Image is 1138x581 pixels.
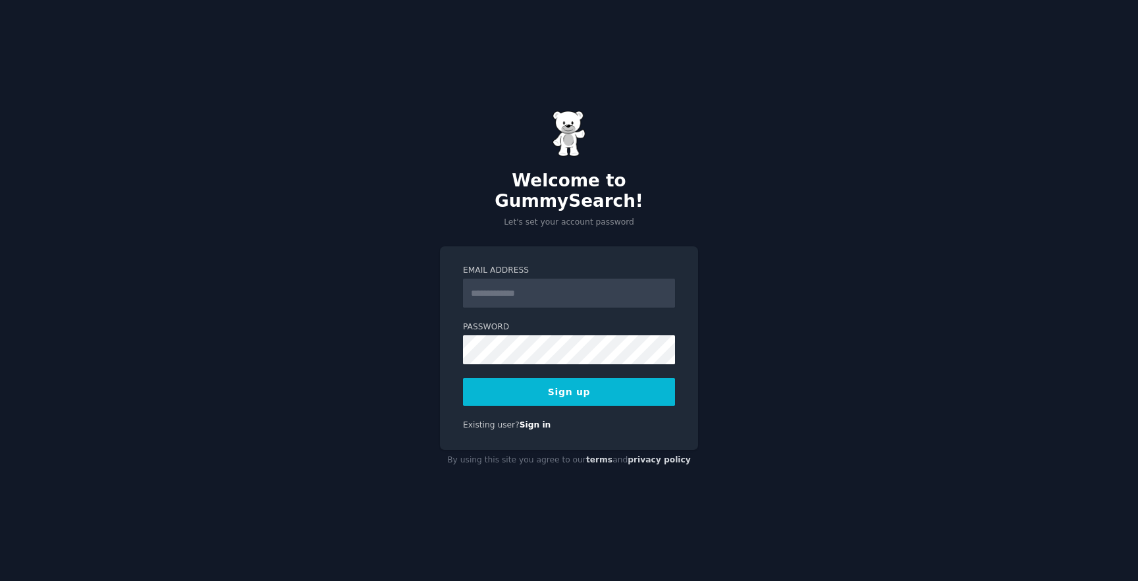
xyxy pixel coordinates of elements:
p: Let's set your account password [440,217,698,229]
span: Existing user? [463,420,520,429]
div: By using this site you agree to our and [440,450,698,471]
a: privacy policy [628,455,691,464]
a: Sign in [520,420,551,429]
img: Gummy Bear [553,111,585,157]
label: Email Address [463,265,675,277]
button: Sign up [463,378,675,406]
h2: Welcome to GummySearch! [440,171,698,212]
label: Password [463,321,675,333]
a: terms [586,455,612,464]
